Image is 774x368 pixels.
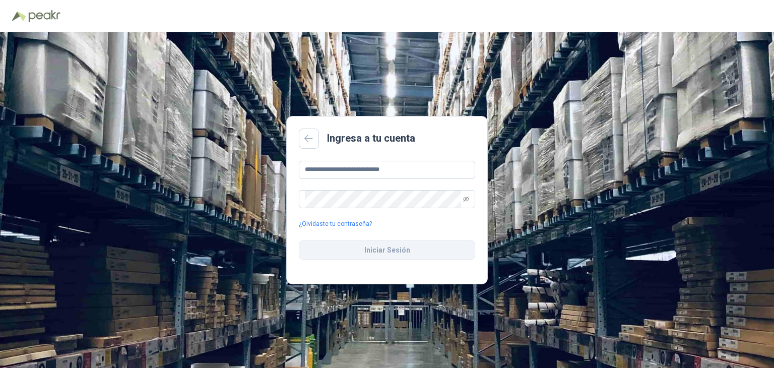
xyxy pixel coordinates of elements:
h2: Ingresa a tu cuenta [327,131,415,146]
button: Iniciar Sesión [299,240,475,260]
img: Peakr [28,10,60,22]
span: eye-invisible [463,196,469,202]
a: ¿Olvidaste tu contraseña? [299,219,372,229]
img: Logo [12,11,26,21]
